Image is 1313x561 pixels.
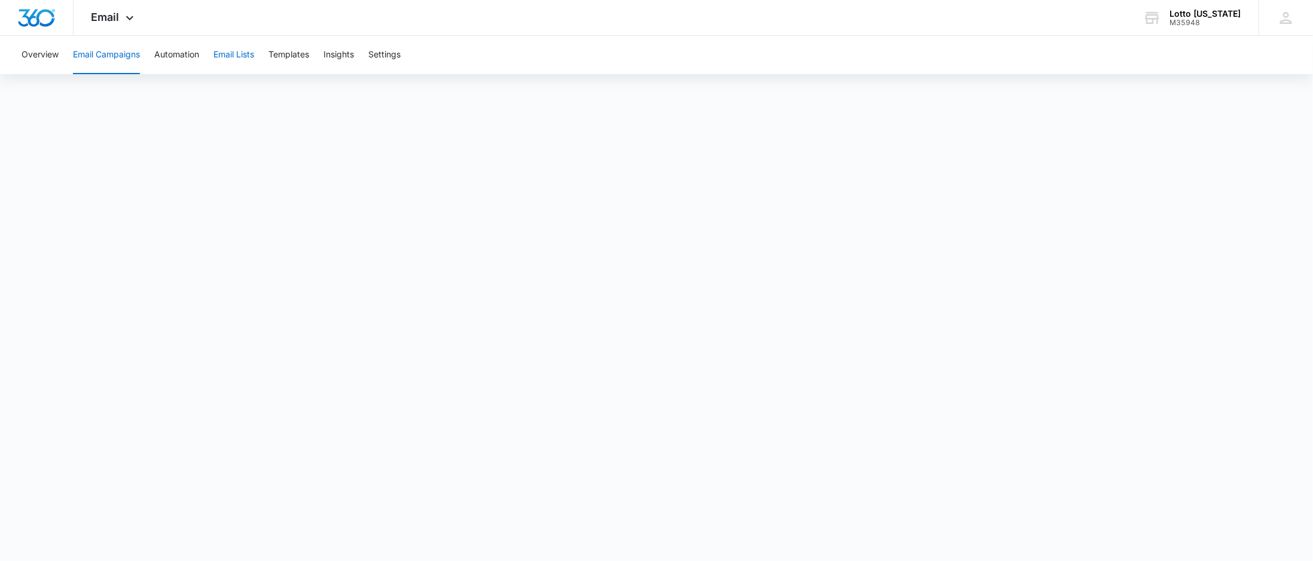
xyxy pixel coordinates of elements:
button: Templates [268,36,309,74]
button: Settings [368,36,401,74]
div: account id [1170,19,1241,27]
button: Email Campaigns [73,36,140,74]
button: Insights [323,36,354,74]
span: Email [91,11,120,23]
button: Overview [22,36,59,74]
button: Email Lists [213,36,254,74]
button: Automation [154,36,199,74]
div: account name [1170,9,1241,19]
